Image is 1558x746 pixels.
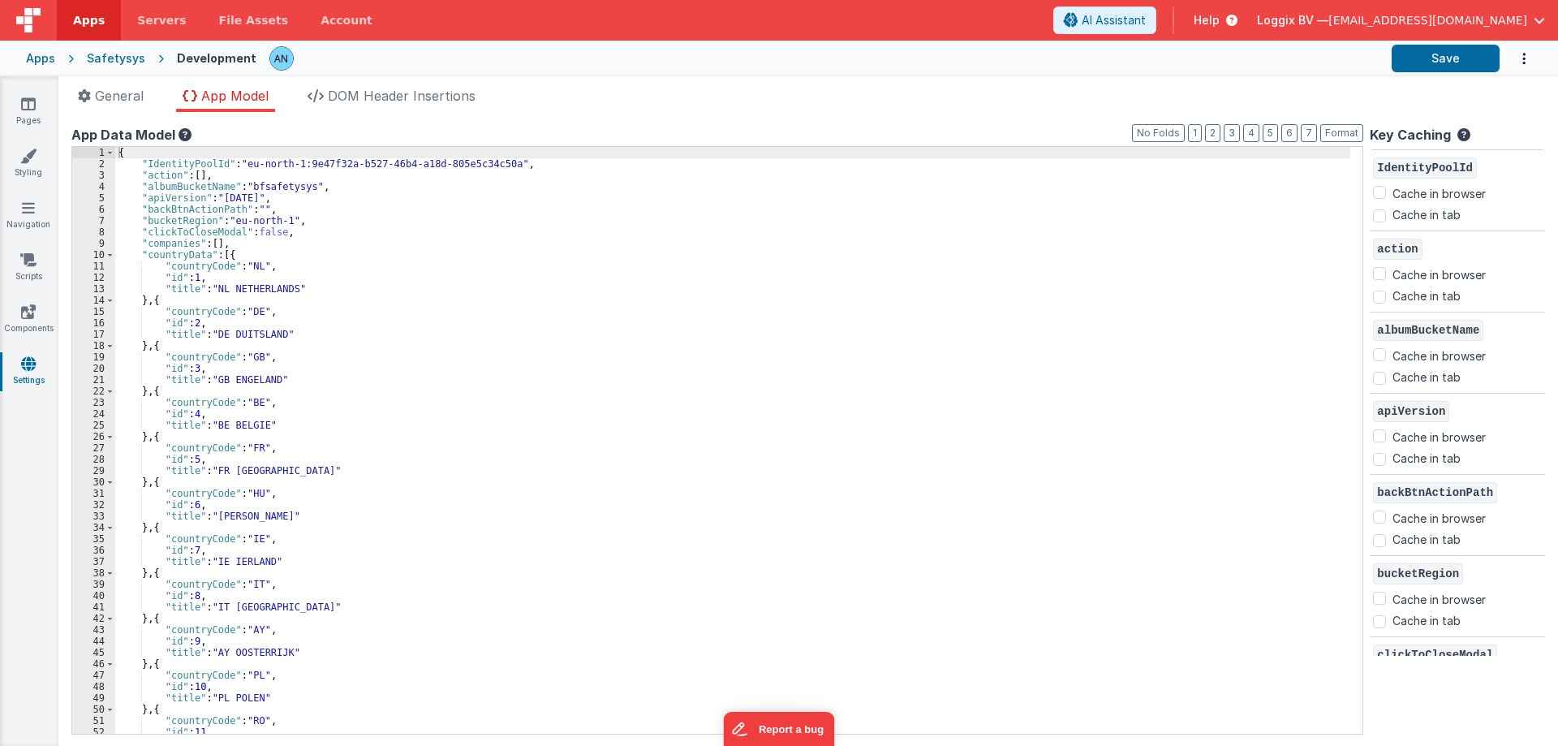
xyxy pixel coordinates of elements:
[1392,589,1486,608] label: Cache in browser
[72,556,115,567] div: 37
[72,158,115,170] div: 2
[95,88,144,104] span: General
[1257,12,1545,28] button: Loggix BV — [EMAIL_ADDRESS][DOMAIN_NAME]
[1328,12,1527,28] span: [EMAIL_ADDRESS][DOMAIN_NAME]
[72,590,115,602] div: 40
[72,283,115,295] div: 13
[72,351,115,363] div: 19
[72,317,115,329] div: 16
[1392,206,1461,223] label: Cache in tab
[87,50,145,67] div: Safetysys
[72,636,115,647] div: 44
[71,125,1363,144] div: App Data Model
[72,567,115,579] div: 38
[72,295,115,306] div: 14
[72,533,115,545] div: 35
[72,727,115,738] div: 52
[72,499,115,511] div: 32
[1132,124,1185,142] button: No Folds
[72,181,115,192] div: 4
[72,704,115,715] div: 50
[72,420,115,431] div: 25
[1373,482,1497,503] span: backBtnActionPath
[72,465,115,476] div: 29
[72,249,115,261] div: 10
[72,226,115,238] div: 8
[1320,124,1363,142] button: Format
[1373,157,1477,179] span: IdentityPoolId
[72,306,115,317] div: 15
[219,12,289,28] span: File Assets
[72,579,115,590] div: 39
[72,454,115,465] div: 28
[72,374,115,386] div: 21
[72,545,115,556] div: 36
[72,170,115,181] div: 3
[72,692,115,704] div: 49
[1373,401,1449,422] span: apiVersion
[72,204,115,215] div: 6
[72,511,115,522] div: 33
[1257,12,1328,28] span: Loggix BV —
[1188,124,1202,142] button: 1
[72,261,115,272] div: 11
[1500,42,1532,75] button: Options
[328,88,476,104] span: DOM Header Insertions
[72,147,115,158] div: 1
[1392,45,1500,72] button: Save
[72,624,115,636] div: 43
[1194,12,1220,28] span: Help
[72,442,115,454] div: 27
[72,340,115,351] div: 18
[201,88,269,104] span: App Model
[72,215,115,226] div: 7
[137,12,186,28] span: Servers
[1373,645,1497,666] span: clickToCloseModal
[1281,124,1298,142] button: 6
[72,431,115,442] div: 26
[72,670,115,681] div: 47
[1392,183,1486,202] label: Cache in browser
[1301,124,1317,142] button: 7
[1392,345,1486,364] label: Cache in browser
[72,715,115,727] div: 51
[1392,507,1486,527] label: Cache in browser
[72,329,115,340] div: 17
[1392,450,1461,467] label: Cache in tab
[1053,6,1156,34] button: AI Assistant
[1373,563,1463,584] span: bucketRegion
[72,408,115,420] div: 24
[72,397,115,408] div: 23
[1392,531,1461,548] label: Cache in tab
[72,192,115,204] div: 5
[72,272,115,283] div: 12
[72,658,115,670] div: 46
[1373,320,1483,341] span: albumBucketName
[72,238,115,249] div: 9
[72,476,115,488] div: 30
[1392,287,1461,304] label: Cache in tab
[270,47,293,70] img: f1d78738b441ccf0e1fcb79415a71bae
[72,602,115,613] div: 41
[72,613,115,624] div: 42
[1392,426,1486,446] label: Cache in browser
[1224,124,1240,142] button: 3
[1243,124,1259,142] button: 4
[1082,12,1146,28] span: AI Assistant
[72,522,115,533] div: 34
[1392,612,1461,629] label: Cache in tab
[724,712,835,746] iframe: Marker.io feedback button
[1263,124,1278,142] button: 5
[1392,264,1486,283] label: Cache in browser
[72,647,115,658] div: 45
[177,50,256,67] div: Development
[1392,369,1461,386] label: Cache in tab
[1205,124,1220,142] button: 2
[26,50,55,67] div: Apps
[72,681,115,692] div: 48
[72,386,115,397] div: 22
[72,488,115,499] div: 31
[1373,239,1422,260] span: action
[73,12,105,28] span: Apps
[1370,128,1451,143] h4: Key Caching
